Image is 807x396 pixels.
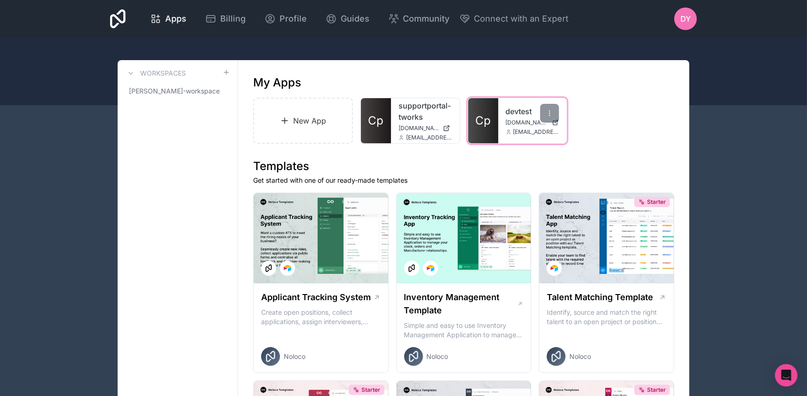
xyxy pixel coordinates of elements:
[253,75,301,90] h1: My Apps
[551,264,558,272] img: Airtable Logo
[474,12,569,25] span: Connect with an Expert
[198,8,253,29] a: Billing
[404,291,517,317] h1: Inventory Management Template
[253,159,674,174] h1: Templates
[368,113,384,128] span: Cp
[381,8,457,29] a: Community
[143,8,194,29] a: Apps
[140,69,186,78] h3: Workspaces
[257,8,314,29] a: Profile
[680,13,691,24] span: DY
[361,386,380,394] span: Starter
[459,12,569,25] button: Connect with an Expert
[253,176,674,185] p: Get started with one of our ready-made templates
[404,321,524,340] p: Simple and easy to use Inventory Management Application to manage your stock, orders and Manufact...
[361,98,391,143] a: Cp
[399,124,452,132] a: [DOMAIN_NAME]
[284,352,305,361] span: Noloco
[647,198,666,206] span: Starter
[280,12,307,25] span: Profile
[399,100,452,123] a: supportportal-tworks
[647,386,666,394] span: Starter
[468,98,498,143] a: Cp
[318,8,377,29] a: Guides
[569,352,591,361] span: Noloco
[129,86,220,96] span: [PERSON_NAME]-workspace
[506,106,559,117] a: devtest
[341,12,369,25] span: Guides
[125,68,186,79] a: Workspaces
[427,352,448,361] span: Noloco
[506,119,549,126] span: [DOMAIN_NAME]
[475,113,491,128] span: Cp
[125,83,230,100] a: [PERSON_NAME]-workspace
[427,264,434,272] img: Airtable Logo
[165,12,186,25] span: Apps
[775,364,798,387] div: Open Intercom Messenger
[513,128,559,136] span: [EMAIL_ADDRESS][DOMAIN_NAME]
[547,291,653,304] h1: Talent Matching Template
[284,264,291,272] img: Airtable Logo
[406,134,452,141] span: [EMAIL_ADDRESS][DOMAIN_NAME]
[261,308,381,326] p: Create open positions, collect applications, assign interviewers, centralise candidate feedback a...
[399,124,439,132] span: [DOMAIN_NAME]
[220,12,246,25] span: Billing
[403,12,450,25] span: Community
[547,308,666,326] p: Identify, source and match the right talent to an open project or position with our Talent Matchi...
[261,291,371,304] h1: Applicant Tracking System
[253,98,353,144] a: New App
[506,119,559,126] a: [DOMAIN_NAME]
